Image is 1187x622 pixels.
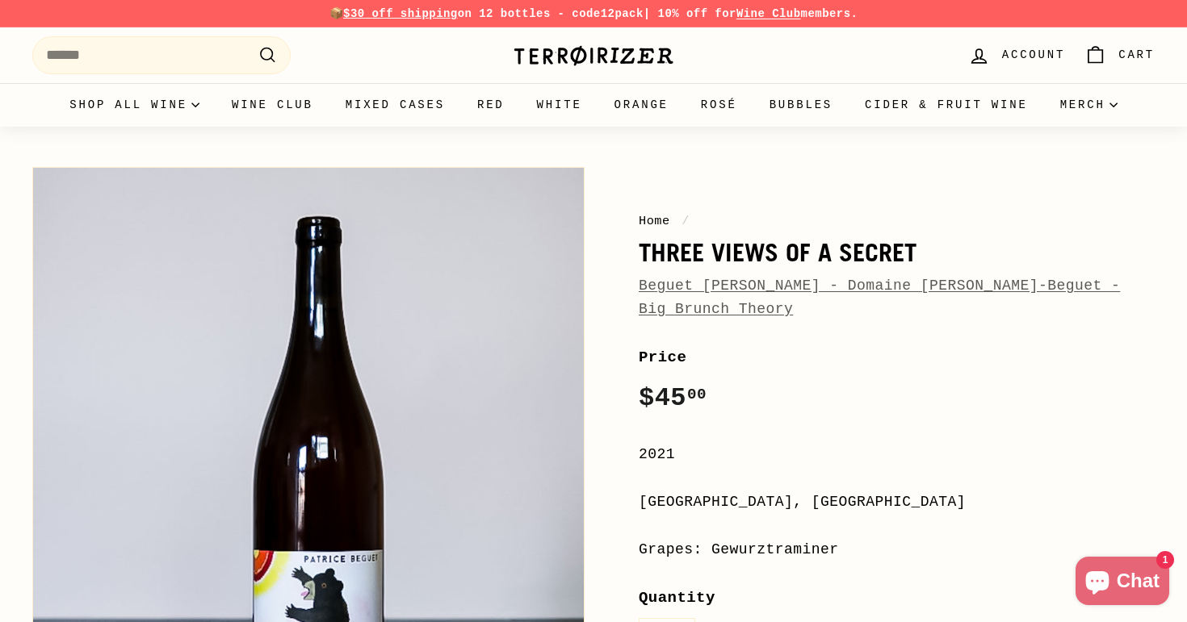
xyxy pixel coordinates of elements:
[849,83,1044,127] a: Cider & Fruit Wine
[753,83,849,127] a: Bubbles
[639,345,1155,369] label: Price
[958,31,1075,79] a: Account
[685,83,753,127] a: Rosé
[1044,83,1134,127] summary: Merch
[639,239,1155,266] h1: Three Views of a Secret
[216,83,329,127] a: Wine Club
[601,7,644,20] strong: 12pack
[639,443,1155,466] div: 2021
[639,278,1120,317] a: Beguet [PERSON_NAME] - Domaine [PERSON_NAME]-Beguet - Big Brunch Theory
[1075,31,1164,79] a: Cart
[687,386,707,403] sup: 00
[639,214,670,228] a: Home
[639,211,1155,231] nav: breadcrumbs
[1118,46,1155,64] span: Cart
[521,83,598,127] a: White
[343,7,458,20] span: $30 off shipping
[639,586,1155,610] label: Quantity
[329,83,461,127] a: Mixed Cases
[53,83,216,127] summary: Shop all wine
[736,7,801,20] a: Wine Club
[639,491,1155,514] div: [GEOGRAPHIC_DATA], [GEOGRAPHIC_DATA]
[1002,46,1065,64] span: Account
[677,214,694,228] span: /
[1071,557,1174,609] inbox-online-store-chat: Shopify online store chat
[639,538,1155,561] div: Grapes: Gewurztraminer
[461,83,521,127] a: Red
[598,83,685,127] a: Orange
[639,383,707,413] span: $45
[32,5,1155,23] p: 📦 on 12 bottles - code | 10% off for members.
